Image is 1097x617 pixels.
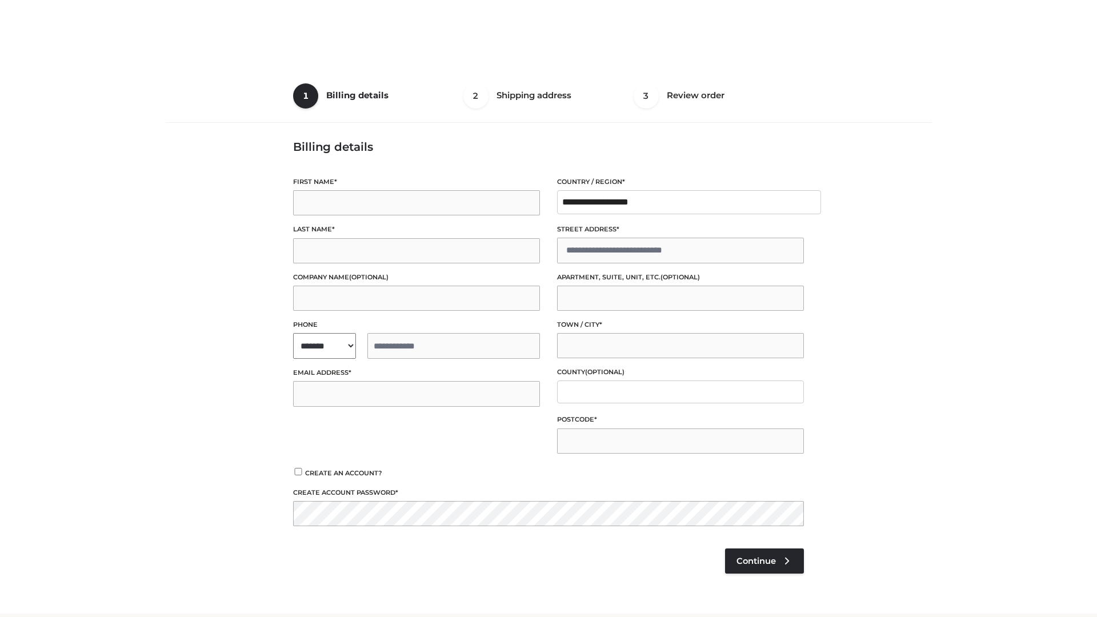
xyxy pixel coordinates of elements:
span: Billing details [326,90,389,101]
label: Last name [293,224,540,235]
span: Create an account? [305,469,382,477]
label: Apartment, suite, unit, etc. [557,272,804,283]
span: (optional) [349,273,389,281]
span: (optional) [660,273,700,281]
span: Continue [736,556,776,566]
label: First name [293,177,540,187]
label: Town / City [557,319,804,330]
label: Company name [293,272,540,283]
label: Postcode [557,414,804,425]
span: (optional) [585,368,624,376]
span: Shipping address [497,90,571,101]
label: Country / Region [557,177,804,187]
label: County [557,367,804,378]
input: Create an account? [293,468,303,475]
span: 3 [634,83,659,109]
span: Review order [667,90,724,101]
label: Email address [293,367,540,378]
span: 1 [293,83,318,109]
label: Create account password [293,487,804,498]
h3: Billing details [293,140,804,154]
label: Phone [293,319,540,330]
span: 2 [463,83,489,109]
label: Street address [557,224,804,235]
a: Continue [725,548,804,574]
